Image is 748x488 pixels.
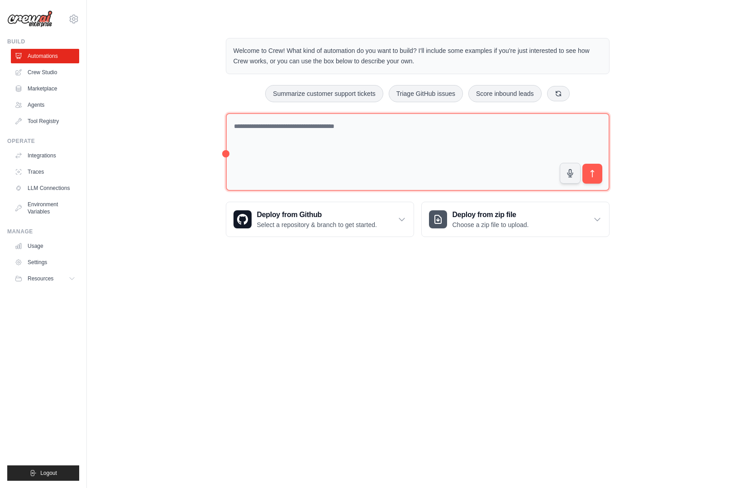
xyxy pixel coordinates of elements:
button: Triage GitHub issues [389,85,463,102]
iframe: Chat Widget [703,445,748,488]
a: Environment Variables [11,197,79,219]
a: Automations [11,49,79,63]
div: Operate [7,137,79,145]
span: Logout [40,469,57,477]
div: Manage [7,228,79,235]
p: Choose a zip file to upload. [453,220,529,229]
p: Welcome to Crew! What kind of automation do you want to build? I'll include some examples if you'... [233,46,602,66]
a: LLM Connections [11,181,79,195]
button: Logout [7,465,79,481]
img: Logo [7,10,52,28]
a: Settings [11,255,79,270]
a: Marketplace [11,81,79,96]
a: Crew Studio [11,65,79,80]
a: Agents [11,98,79,112]
a: Tool Registry [11,114,79,128]
h3: Deploy from Github [257,209,377,220]
div: Build [7,38,79,45]
button: Score inbound leads [468,85,542,102]
a: Integrations [11,148,79,163]
p: Select a repository & branch to get started. [257,220,377,229]
h3: Deploy from zip file [453,209,529,220]
a: Usage [11,239,79,253]
span: Resources [28,275,53,282]
a: Traces [11,165,79,179]
button: Summarize customer support tickets [265,85,383,102]
button: Resources [11,271,79,286]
